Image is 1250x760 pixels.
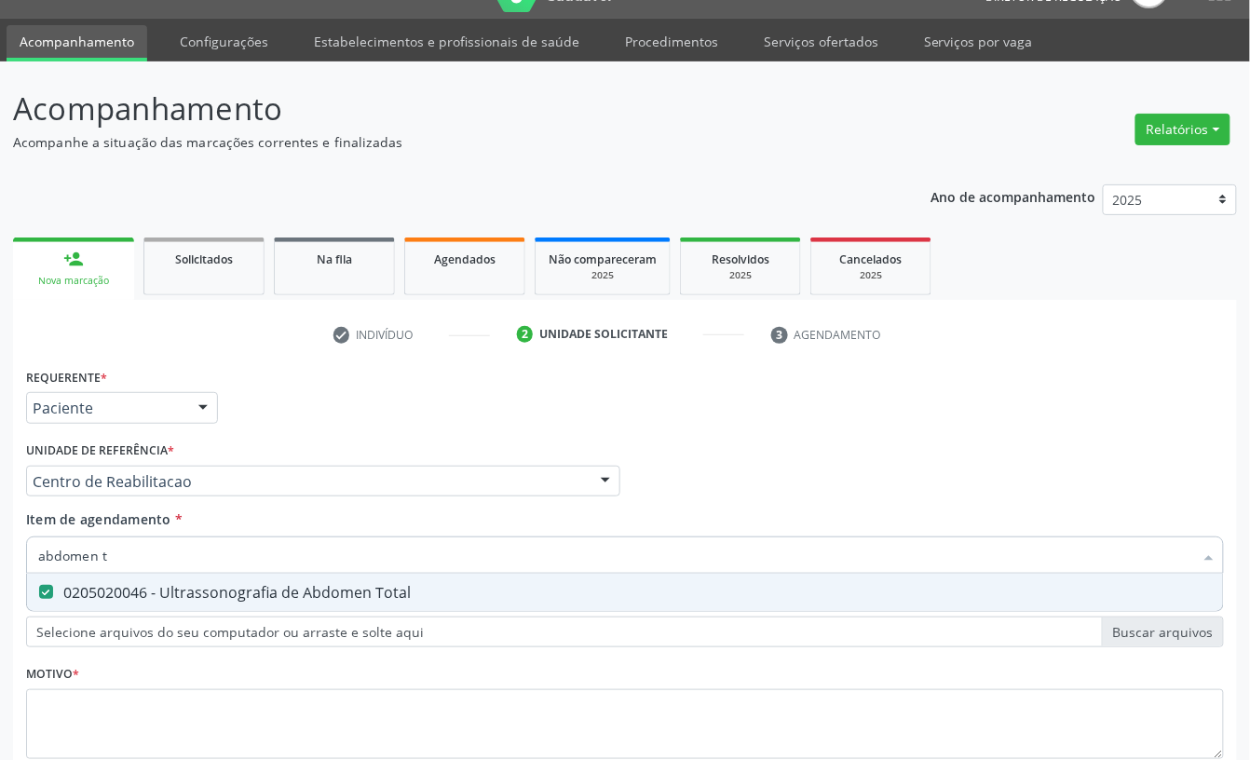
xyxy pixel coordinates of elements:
a: Acompanhamento [7,25,147,61]
label: Motivo [26,660,79,689]
div: 2025 [549,268,657,282]
label: Unidade de referência [26,437,174,466]
span: Cancelados [840,251,903,267]
a: Procedimentos [612,25,731,58]
a: Estabelecimentos e profissionais de saúde [301,25,592,58]
div: 2025 [824,268,917,282]
div: 0205020046 - Ultrassonografia de Abdomen Total [38,585,1212,600]
label: Requerente [26,363,107,392]
a: Configurações [167,25,281,58]
p: Ano de acompanhamento [931,184,1096,208]
p: Acompanhamento [13,86,870,132]
span: Paciente [33,399,180,417]
div: Unidade solicitante [539,326,668,343]
span: Na fila [317,251,352,267]
span: Solicitados [175,251,233,267]
p: Acompanhe a situação das marcações correntes e finalizadas [13,132,870,152]
span: Não compareceram [549,251,657,267]
span: Resolvidos [712,251,769,267]
div: person_add [63,249,84,269]
div: 2025 [694,268,787,282]
input: Buscar por procedimentos [38,536,1193,574]
span: Item de agendamento [26,510,171,528]
div: Nova marcação [26,274,121,288]
span: Agendados [434,251,496,267]
div: 2 [517,326,534,343]
a: Serviços por vaga [911,25,1046,58]
button: Relatórios [1135,114,1230,145]
span: Centro de Reabilitacao [33,472,582,491]
a: Serviços ofertados [751,25,891,58]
